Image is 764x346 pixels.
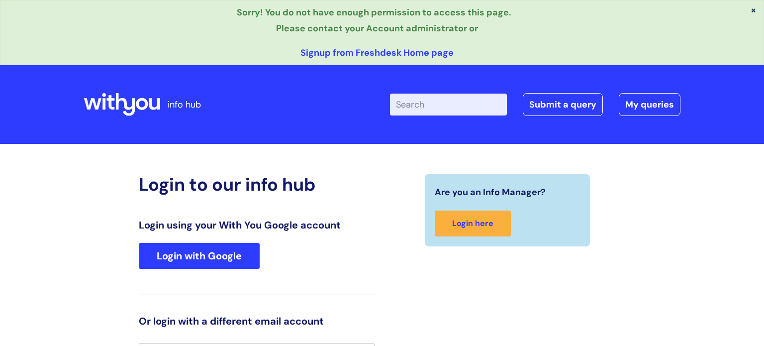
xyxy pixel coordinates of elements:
[751,5,757,14] button: ×
[168,97,201,113] p: info hub
[300,47,454,59] a: Signup from Freshdesk Home page
[139,219,375,231] h3: Login using your With You Google account
[390,94,507,115] input: Search
[7,4,746,37] p: Sorry! You do not have enough permission to access this page. Please contact your Account adminis...
[139,315,375,327] h3: Or login with a different email account
[139,174,375,195] h2: Login to our info hub
[139,243,260,269] a: Login with Google
[435,184,546,200] span: Are you an Info Manager?
[435,211,511,237] a: Login here
[619,93,680,116] a: My queries
[523,93,603,116] a: Submit a query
